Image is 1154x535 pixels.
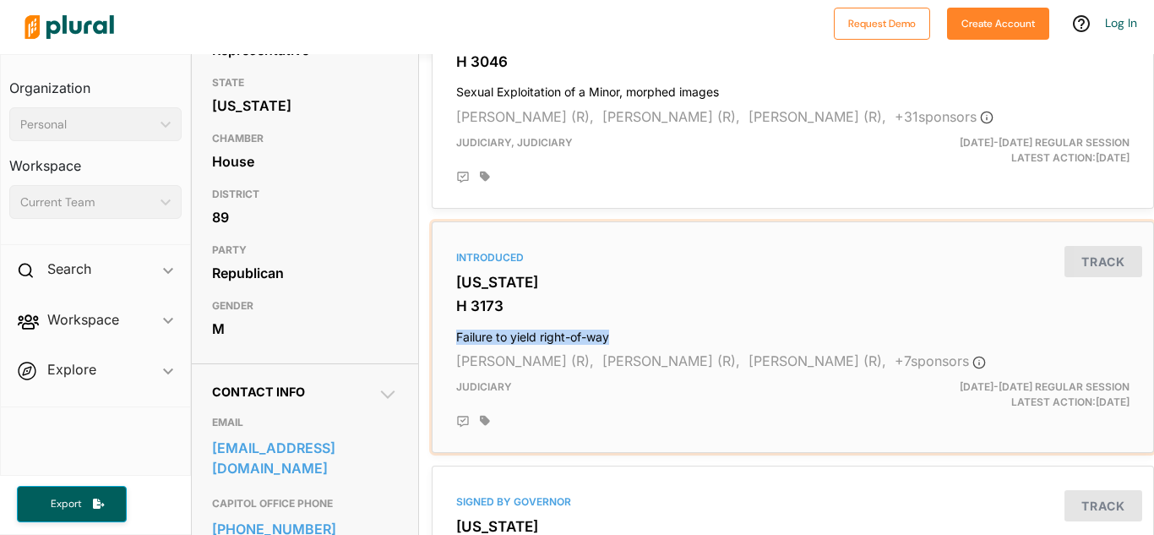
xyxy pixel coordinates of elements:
[456,136,573,149] span: Judiciary, Judiciary
[456,274,1130,291] h3: [US_STATE]
[456,53,1130,70] h3: H 3046
[212,73,398,93] h3: STATE
[909,135,1142,166] div: Latest Action: [DATE]
[456,518,1130,535] h3: [US_STATE]
[456,380,512,393] span: Judiciary
[895,108,993,125] span: + 31 sponsor s
[456,250,1130,265] div: Introduced
[212,184,398,205] h3: DISTRICT
[9,141,182,178] h3: Workspace
[947,14,1049,31] a: Create Account
[212,260,398,286] div: Republican
[456,352,594,369] span: [PERSON_NAME] (R),
[748,108,886,125] span: [PERSON_NAME] (R),
[960,380,1130,393] span: [DATE]-[DATE] Regular Session
[212,494,398,514] h3: CAPITOL OFFICE PHONE
[456,171,470,184] div: Add Position Statement
[456,415,470,429] div: Add Position Statement
[17,486,127,522] button: Export
[212,240,398,260] h3: PARTY
[480,171,490,183] div: Add tags
[456,77,1130,100] h4: Sexual Exploitation of a Minor, morphed images
[480,415,490,427] div: Add tags
[212,93,398,118] div: [US_STATE]
[960,136,1130,149] span: [DATE]-[DATE] Regular Session
[834,8,930,40] button: Request Demo
[895,352,986,369] span: + 7 sponsor s
[947,8,1049,40] button: Create Account
[212,149,398,174] div: House
[834,14,930,31] a: Request Demo
[212,412,398,433] h3: EMAIL
[212,205,398,230] div: 89
[212,435,398,481] a: [EMAIL_ADDRESS][DOMAIN_NAME]
[456,108,594,125] span: [PERSON_NAME] (R),
[748,352,886,369] span: [PERSON_NAME] (R),
[456,494,1130,510] div: Signed by Governor
[456,322,1130,345] h4: Failure to yield right-of-way
[1064,490,1142,521] button: Track
[9,63,182,101] h3: Organization
[909,379,1142,410] div: Latest Action: [DATE]
[47,259,91,278] h2: Search
[602,352,740,369] span: [PERSON_NAME] (R),
[1105,15,1137,30] a: Log In
[1064,246,1142,277] button: Track
[20,194,154,211] div: Current Team
[456,298,1130,314] h3: H 3173
[212,316,398,341] div: M
[39,497,93,511] span: Export
[212,385,305,399] span: Contact Info
[212,128,398,149] h3: CHAMBER
[20,116,154,134] div: Personal
[602,108,740,125] span: [PERSON_NAME] (R),
[212,296,398,316] h3: GENDER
